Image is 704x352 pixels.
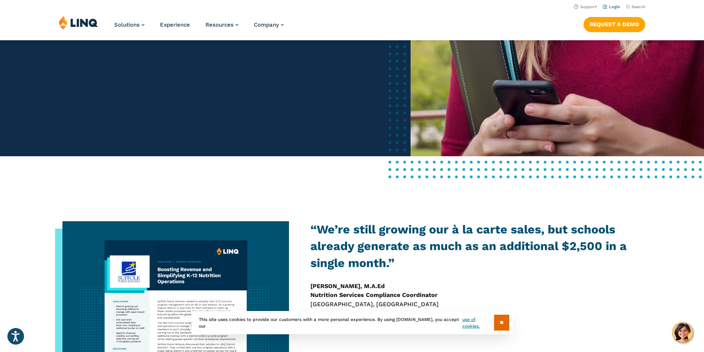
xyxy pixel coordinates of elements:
span: Company [254,21,279,28]
a: Solutions [114,21,144,28]
h3: “We’re still growing our à la carte sales, but schools already generate as much as an additional ... [310,221,645,271]
p: [GEOGRAPHIC_DATA], [GEOGRAPHIC_DATA] [310,282,645,309]
button: Open Search Bar [626,4,645,10]
strong: Nutrition Services Compliance Coordinator [310,291,438,298]
a: Resources [205,21,238,28]
a: Company [254,21,284,28]
span: Search [632,4,645,9]
nav: Primary Navigation [114,16,284,40]
a: use of cookies. [462,316,494,329]
a: Support [574,4,597,9]
nav: Button Navigation [584,16,645,32]
a: Login [603,4,620,9]
a: Experience [160,21,190,28]
img: LINQ | K‑12 Software [59,16,98,30]
div: This site uses cookies to provide our customers with a more personal experience. By using [DOMAIN... [191,311,513,334]
a: Request a Demo [584,17,645,32]
span: Solutions [114,21,140,28]
span: Resources [205,21,234,28]
button: Hello, have a question? Let’s chat. [672,322,693,343]
strong: [PERSON_NAME], M.A.Ed [310,283,385,290]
